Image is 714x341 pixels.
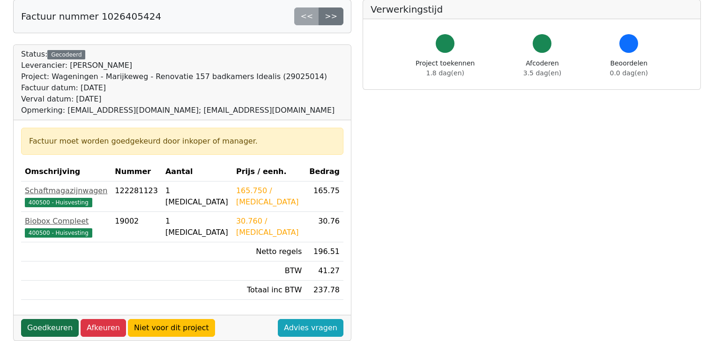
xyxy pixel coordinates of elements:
div: Beoordelen [610,58,648,78]
span: 0.0 dag(en) [610,69,648,77]
a: Biobox Compleet400500 - Huisvesting [25,216,107,238]
div: Factuur moet worden goedgekeurd door inkoper of manager. [29,136,335,147]
h5: Verwerkingstijd [371,4,693,15]
td: 165.75 [305,181,343,212]
div: Gecodeerd [47,50,85,59]
a: Niet voor dit project [128,319,215,337]
td: 237.78 [305,281,343,300]
div: Status: [21,49,335,116]
td: Netto regels [232,242,305,261]
a: Schaftmagazijnwagen400500 - Huisvesting [25,185,107,208]
span: 1.8 dag(en) [426,69,464,77]
th: Aantal [162,162,232,181]
div: Project toekennen [416,58,475,78]
div: Verval datum: [DATE] [21,94,335,105]
a: Goedkeuren [21,319,79,337]
div: 1 [MEDICAL_DATA] [165,185,229,208]
span: 3.5 dag(en) [523,69,561,77]
h5: Factuur nummer 1026405424 [21,11,161,22]
div: Biobox Compleet [25,216,107,227]
th: Omschrijving [21,162,111,181]
th: Nummer [111,162,162,181]
div: Leverancier: [PERSON_NAME] [21,60,335,71]
td: 19002 [111,212,162,242]
div: Factuur datum: [DATE] [21,82,335,94]
a: Afkeuren [81,319,126,337]
td: 122281123 [111,181,162,212]
span: 400500 - Huisvesting [25,198,92,207]
td: Totaal inc BTW [232,281,305,300]
div: 165.750 / [MEDICAL_DATA] [236,185,302,208]
td: 41.27 [305,261,343,281]
div: Schaftmagazijnwagen [25,185,107,196]
a: Advies vragen [278,319,343,337]
div: Afcoderen [523,58,561,78]
span: 400500 - Huisvesting [25,228,92,238]
div: 1 [MEDICAL_DATA] [165,216,229,238]
div: Project: Wageningen - Marijkeweg - Renovatie 157 badkamers Idealis (29025014) [21,71,335,82]
td: BTW [232,261,305,281]
div: 30.760 / [MEDICAL_DATA] [236,216,302,238]
a: >> [319,7,343,25]
td: 30.76 [305,212,343,242]
th: Bedrag [305,162,343,181]
th: Prijs / eenh. [232,162,305,181]
td: 196.51 [305,242,343,261]
div: Opmerking: [EMAIL_ADDRESS][DOMAIN_NAME]; [EMAIL_ADDRESS][DOMAIN_NAME] [21,105,335,116]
